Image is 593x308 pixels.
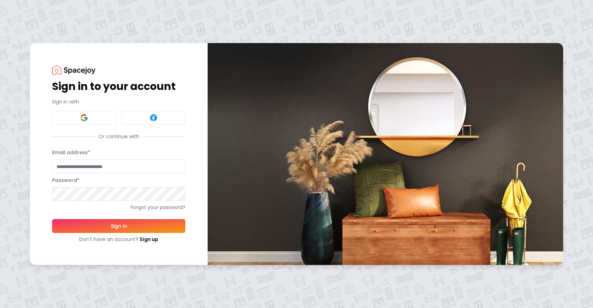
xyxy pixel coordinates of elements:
span: Or continue with [96,133,142,140]
label: Password [52,177,80,184]
img: Spacejoy Logo [52,65,95,75]
p: Sign in with [52,98,185,105]
label: Email address [52,149,90,156]
h1: Sign in to your account [52,80,185,93]
button: Sign In [52,219,185,233]
img: Facebook signin [149,114,158,122]
a: Sign up [140,236,158,243]
a: Forgot your password? [52,204,185,211]
img: Google signin [80,114,88,122]
div: Don't have an account? [52,236,185,243]
img: banner [208,43,563,265]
